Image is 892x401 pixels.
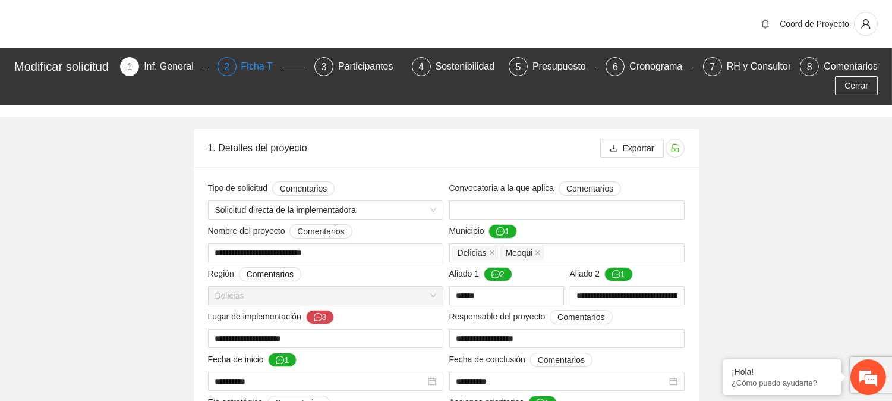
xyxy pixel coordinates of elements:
textarea: Escriba su mensaje y pulse “Intro” [6,271,226,313]
span: Comentarios [557,311,604,324]
span: message [276,356,284,365]
span: Aliado 2 [570,267,633,281]
button: Nombre del proyecto [289,224,352,239]
span: unlock [666,143,684,153]
div: Chatee con nosotros ahora [62,61,200,76]
div: 6Cronograma [606,57,693,76]
span: user [855,18,877,29]
span: Convocatoria a la que aplica [449,181,622,196]
span: Cerrar [844,79,868,92]
button: Aliado 2 [604,267,633,281]
span: 3 [322,62,327,72]
span: Región [208,267,302,281]
div: 1. Detalles del proyecto [208,131,600,165]
button: Aliado 1 [484,267,512,281]
span: Meoqui [506,246,533,259]
button: Región [239,267,301,281]
span: message [491,270,500,280]
span: Municipio [449,224,518,239]
div: 1Inf. General [120,57,207,76]
span: Delicias [215,287,436,305]
div: 3Participantes [314,57,402,76]
div: Modificar solicitud [14,57,113,76]
div: 2Ficha T [218,57,305,76]
div: 8Comentarios [800,57,878,76]
button: Municipio [488,224,517,239]
button: downloadExportar [600,139,664,158]
div: Sostenibilidad [436,57,505,76]
div: Inf. General [144,57,203,76]
button: Lugar de implementación [306,310,335,324]
span: message [612,270,620,280]
span: Comentarios [566,182,613,195]
button: user [854,12,878,36]
button: Fecha de conclusión [530,353,592,367]
span: bell [757,19,774,29]
span: 4 [418,62,424,72]
p: ¿Cómo puedo ayudarte? [732,378,833,387]
span: 2 [224,62,229,72]
span: Nombre del proyecto [208,224,352,239]
span: Fecha de inicio [208,353,297,367]
span: Comentarios [280,182,327,195]
span: 5 [516,62,521,72]
span: Comentarios [538,353,585,366]
div: Comentarios [824,57,878,76]
span: Comentarios [247,268,294,281]
div: Minimizar ventana de chat en vivo [195,6,223,35]
span: Delicias [452,246,498,260]
span: close [535,250,541,256]
span: Coord de Proyecto [780,19,849,29]
button: bell [756,14,775,33]
button: Cerrar [835,76,878,95]
div: ¡Hola! [732,367,833,377]
span: Solicitud directa de la implementadora [215,201,436,219]
div: Cronograma [629,57,692,76]
div: RH y Consultores [727,57,811,76]
button: Tipo de solicitud [272,181,335,196]
span: download [610,144,618,153]
span: Tipo de solicitud [208,181,335,196]
span: Meoqui [500,246,544,260]
span: close [489,250,495,256]
span: Lugar de implementación [208,310,335,324]
button: unlock [666,139,685,158]
span: Estamos en línea. [69,132,164,252]
span: Aliado 1 [449,267,512,281]
button: Responsable del proyecto [550,310,612,324]
span: message [314,313,322,322]
span: Comentarios [297,225,344,238]
span: Exportar [623,142,654,155]
span: 6 [613,62,618,72]
span: 7 [710,62,715,72]
div: Participantes [338,57,403,76]
span: 8 [807,62,812,72]
button: Fecha de inicio [268,353,297,367]
div: Presupuesto [532,57,595,76]
span: Delicias [458,246,487,259]
span: message [496,227,505,237]
span: 1 [127,62,133,72]
div: 5Presupuesto [509,57,596,76]
span: Responsable del proyecto [449,310,613,324]
div: 7RH y Consultores [703,57,790,76]
span: Fecha de conclusión [449,353,593,367]
div: Ficha T [241,57,282,76]
button: Convocatoria a la que aplica [559,181,621,196]
div: 4Sostenibilidad [412,57,499,76]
